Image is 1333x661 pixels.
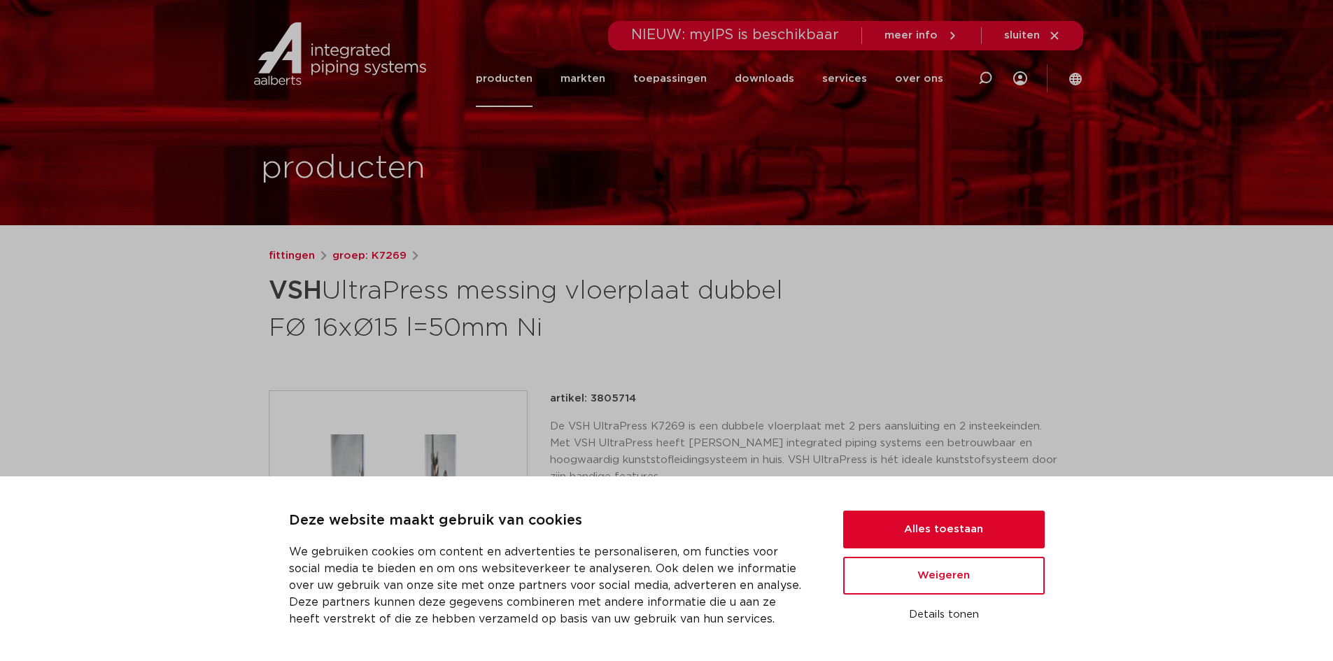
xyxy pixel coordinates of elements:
a: meer info [884,29,959,42]
a: markten [560,50,605,107]
a: downloads [735,50,794,107]
span: meer info [884,30,938,41]
a: producten [476,50,533,107]
a: over ons [895,50,943,107]
p: artikel: 3805714 [550,390,636,407]
p: We gebruiken cookies om content en advertenties te personaliseren, om functies voor social media ... [289,543,810,627]
nav: Menu [476,50,943,107]
a: toepassingen [633,50,707,107]
button: Alles toestaan [843,511,1045,548]
p: De VSH UltraPress K7269 is een dubbele vloerplaat met 2 pers aansluiting en 2 insteekeinden. Met ... [550,418,1065,485]
a: groep: K7269 [332,248,407,264]
a: services [822,50,867,107]
button: Weigeren [843,557,1045,595]
p: Deze website maakt gebruik van cookies [289,510,810,532]
h1: UltraPress messing vloerplaat dubbel FØ 16xØ15 l=50mm Ni [269,270,794,346]
span: sluiten [1004,30,1040,41]
span: NIEUW: myIPS is beschikbaar [631,28,839,42]
button: Details tonen [843,603,1045,627]
a: fittingen [269,248,315,264]
img: Product Image for VSH UltraPress messing vloerplaat dubbel FØ 16xØ15 l=50mm Ni [269,391,527,648]
strong: VSH [269,278,322,304]
a: sluiten [1004,29,1061,42]
div: my IPS [1013,50,1027,107]
h1: producten [261,146,425,191]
